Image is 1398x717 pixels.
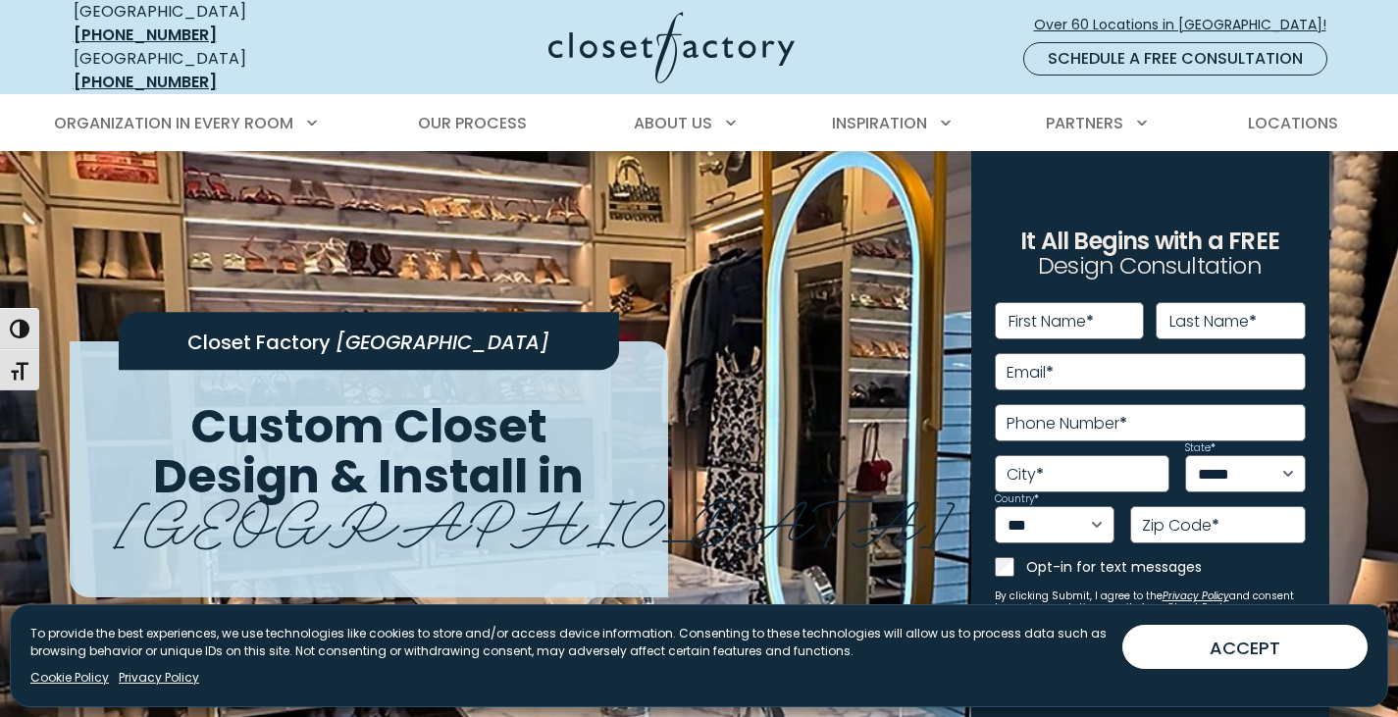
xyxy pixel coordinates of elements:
[1007,416,1127,432] label: Phone Number
[30,669,109,687] a: Cookie Policy
[74,47,358,94] div: [GEOGRAPHIC_DATA]
[1034,15,1342,35] span: Over 60 Locations in [GEOGRAPHIC_DATA]!
[1026,557,1306,577] label: Opt-in for text messages
[1122,625,1368,669] button: ACCEPT
[832,112,927,134] span: Inspiration
[1020,225,1279,257] span: It All Begins with a FREE
[1033,8,1343,42] a: Over 60 Locations in [GEOGRAPHIC_DATA]!
[1163,589,1229,603] a: Privacy Policy
[1007,467,1044,483] label: City
[153,393,584,509] span: Custom Closet Design & Install in
[30,625,1107,660] p: To provide the best experiences, we use technologies like cookies to store and/or access device i...
[634,112,712,134] span: About Us
[418,112,527,134] span: Our Process
[54,112,293,134] span: Organization in Every Room
[1007,365,1054,381] label: Email
[1169,314,1257,330] label: Last Name
[74,71,217,93] a: [PHONE_NUMBER]
[1038,250,1262,282] span: Design Consultation
[1009,314,1094,330] label: First Name
[995,590,1306,614] small: By clicking Submit, I agree to the and consent to receive marketing emails from Closet Factory.
[1142,518,1219,534] label: Zip Code
[119,669,199,687] a: Privacy Policy
[995,494,1039,504] label: Country
[1046,112,1123,134] span: Partners
[187,329,331,356] span: Closet Factory
[1248,112,1338,134] span: Locations
[336,329,549,356] span: [GEOGRAPHIC_DATA]
[1185,443,1216,453] label: State
[115,472,954,561] span: [GEOGRAPHIC_DATA]
[1023,42,1327,76] a: Schedule a Free Consultation
[40,96,1359,151] nav: Primary Menu
[74,24,217,46] a: [PHONE_NUMBER]
[548,12,795,83] img: Closet Factory Logo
